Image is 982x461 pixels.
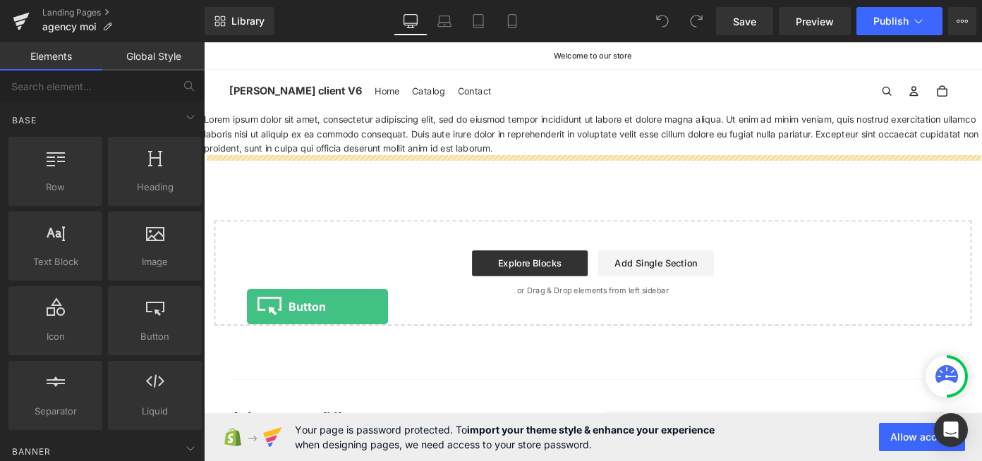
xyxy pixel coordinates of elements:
a: Catalog [222,30,272,78]
span: [PERSON_NAME] client V6 [28,44,174,63]
p: Get exclusive deals and early access to new products. [28,429,280,445]
p: Welcome to our store [187,11,667,19]
span: Text Block [13,254,98,269]
a: Contact [272,30,322,78]
a: Preview [779,7,851,35]
a: Explore Blocks [294,228,421,257]
a: Add Single Section [432,228,559,257]
span: Catalog [229,45,265,61]
a: [PERSON_NAME] client V6 [28,38,174,69]
a: Mobile [495,7,529,35]
a: Landing Pages [42,7,205,18]
span: Base [11,113,38,127]
button: Open cart Total items in cart: 0 [794,38,825,69]
button: Undo [648,7,677,35]
span: Home [188,45,214,61]
a: Tablet [461,7,495,35]
button: Open search [734,38,765,69]
a: Laptop [428,7,461,35]
span: Button [112,329,198,344]
span: Heading [112,180,198,195]
button: More [948,7,976,35]
span: Save [733,14,756,29]
button: Publish [856,7,942,35]
p: or Drag & Drop elements from left sidebar [34,268,820,278]
span: Contact [279,45,315,61]
strong: import your theme style & enhance your experience [467,424,715,436]
div: Open Intercom Messenger [934,413,968,447]
span: Your page is password protected. To when designing pages, we need access to your store password. [295,422,715,452]
button: Open account menu [763,38,794,69]
span: Publish [873,16,909,27]
span: agency moi [42,21,97,32]
span: Banner [11,445,52,458]
a: Global Style [102,42,205,70]
p: Join our email list [28,404,166,421]
button: Redo [682,7,710,35]
button: Allow access [879,423,965,451]
button: Sign up [792,412,819,438]
span: Separator [13,404,98,419]
span: Icon [13,329,98,344]
span: Preview [796,14,834,29]
input: Email address [427,405,825,445]
span: Row [13,180,98,195]
span: Liquid [112,404,198,419]
a: Home [181,30,222,78]
a: Desktop [394,7,428,35]
span: Image [112,254,198,269]
span: Library [231,15,265,27]
a: New Library [205,7,274,35]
